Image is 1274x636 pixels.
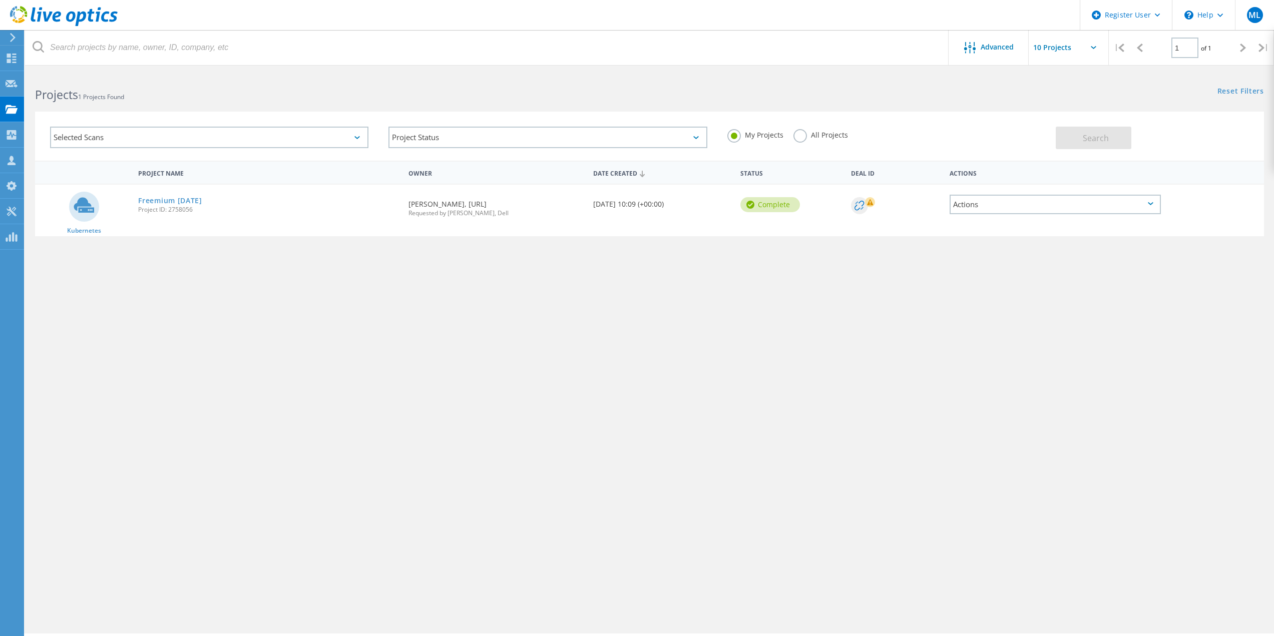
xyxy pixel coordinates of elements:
[981,44,1014,51] span: Advanced
[735,163,846,182] div: Status
[1217,88,1264,96] a: Reset Filters
[727,129,783,139] label: My Projects
[1248,11,1260,19] span: ML
[950,195,1161,214] div: Actions
[25,30,949,65] input: Search projects by name, owner, ID, company, etc
[588,163,736,182] div: Date Created
[10,21,118,28] a: Live Optics Dashboard
[1109,30,1129,66] div: |
[138,197,202,204] a: Freemium [DATE]
[1253,30,1274,66] div: |
[388,127,707,148] div: Project Status
[138,207,398,213] span: Project ID: 2758056
[35,87,78,103] b: Projects
[793,129,848,139] label: All Projects
[1083,133,1109,144] span: Search
[403,163,588,182] div: Owner
[1056,127,1131,149] button: Search
[78,93,124,101] span: 1 Projects Found
[50,127,368,148] div: Selected Scans
[846,163,944,182] div: Deal Id
[408,210,583,216] span: Requested by [PERSON_NAME], Dell
[133,163,403,182] div: Project Name
[67,228,101,234] span: Kubernetes
[588,185,736,218] div: [DATE] 10:09 (+00:00)
[1184,11,1193,20] svg: \n
[740,197,800,212] div: Complete
[403,185,588,226] div: [PERSON_NAME], [URL]
[945,163,1166,182] div: Actions
[1201,44,1211,53] span: of 1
